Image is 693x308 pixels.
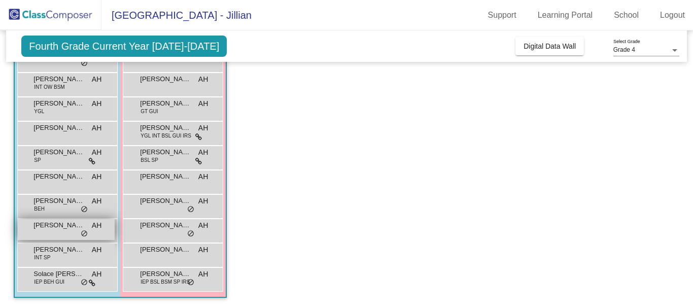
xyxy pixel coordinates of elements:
span: AH [92,123,101,133]
span: [PERSON_NAME] [140,147,191,157]
span: [PERSON_NAME] [PERSON_NAME] [33,172,84,182]
span: do_not_disturb_alt [81,59,88,67]
span: [PERSON_NAME] [33,147,84,157]
span: AH [198,123,208,133]
span: Digital Data Wall [524,42,576,50]
span: INT OW BSM [34,83,64,91]
span: IEP BSL BSM SP IRS [141,278,190,286]
span: AH [198,147,208,158]
span: [PERSON_NAME] [140,220,191,230]
span: SP [34,156,41,164]
span: [GEOGRAPHIC_DATA] - Jillian [101,7,252,23]
span: AH [198,196,208,207]
span: AH [92,98,101,109]
span: YGL INT BSL GUI IRS [141,132,191,140]
span: do_not_disturb_alt [187,279,194,287]
span: do_not_disturb_alt [187,206,194,214]
span: AH [198,269,208,280]
span: GT GUI [141,108,158,115]
span: do_not_disturb_alt [81,206,88,214]
span: [PERSON_NAME] [140,269,191,279]
span: do_not_disturb_alt [81,230,88,238]
span: AH [198,220,208,231]
span: AH [92,147,101,158]
span: do_not_disturb_alt [81,279,88,287]
span: IEP BEH GUI [34,278,64,286]
span: [PERSON_NAME] [33,196,84,206]
span: Fourth Grade Current Year [DATE]-[DATE] [21,36,227,57]
span: BSL SP [141,156,158,164]
span: AH [198,245,208,255]
span: [PERSON_NAME] [140,123,191,133]
span: Grade 4 [613,46,635,53]
button: Digital Data Wall [515,37,584,55]
span: [PERSON_NAME] [33,220,84,230]
span: [PERSON_NAME] [140,74,191,84]
span: AH [198,74,208,85]
a: School [606,7,647,23]
span: do_not_disturb_alt [187,230,194,238]
span: YGL [34,108,44,115]
a: Support [480,7,525,23]
span: [PERSON_NAME] [33,98,84,109]
span: AH [92,172,101,182]
span: [PERSON_NAME] [33,123,84,133]
a: Learning Portal [530,7,601,23]
span: AH [198,98,208,109]
span: [PERSON_NAME] [33,245,84,255]
span: INT SP [34,254,50,261]
span: AH [92,196,101,207]
span: AH [198,172,208,182]
span: BEH [34,205,45,213]
span: AH [92,74,101,85]
span: AH [92,220,101,231]
span: Solace [PERSON_NAME] [33,269,84,279]
a: Logout [652,7,693,23]
span: [PERSON_NAME] [140,196,191,206]
span: [PERSON_NAME] [140,245,191,255]
span: AH [92,245,101,255]
span: [PERSON_NAME] [140,172,191,182]
span: [PERSON_NAME] [140,98,191,109]
span: [PERSON_NAME] [33,74,84,84]
span: AH [92,269,101,280]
